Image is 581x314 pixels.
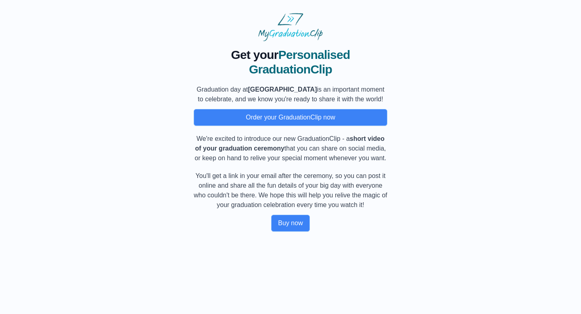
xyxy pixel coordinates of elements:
[194,134,387,163] p: We're excited to introduce our new GraduationClip - a that you can share on social media, or keep...
[249,48,350,76] span: Personalised GraduationClip
[194,171,387,210] p: You'll get a link in your email after the ceremony, so you can post it online and share all the f...
[194,85,387,104] p: Graduation day at is an important moment to celebrate, and we know you're ready to share it with ...
[194,109,387,126] button: Order your GraduationClip now
[231,48,278,61] span: Get your
[271,215,309,232] button: Buy now
[248,86,317,93] b: [GEOGRAPHIC_DATA]
[258,13,323,41] img: MyGraduationClip
[195,135,385,152] b: short video of your graduation ceremony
